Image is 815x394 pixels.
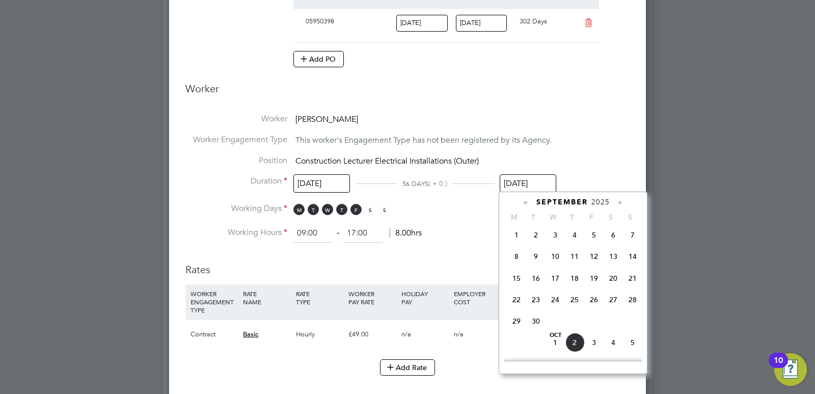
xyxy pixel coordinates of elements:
[185,82,630,103] h3: Worker
[346,284,398,311] div: WORKER PAY RATE
[500,174,556,193] input: Select one
[565,247,584,266] span: 11
[565,333,584,352] span: 2
[526,269,546,288] span: 16
[565,290,584,309] span: 25
[243,330,258,338] span: Basic
[526,290,546,309] span: 23
[623,333,642,352] span: 5
[546,333,565,352] span: 1
[504,213,524,222] span: M
[591,198,610,206] span: 2025
[604,290,623,309] span: 27
[526,311,546,331] span: 30
[390,228,422,238] span: 8.00hrs
[546,225,565,245] span: 3
[584,333,604,352] span: 3
[584,269,604,288] span: 19
[623,354,642,374] span: 12
[620,213,640,222] span: S
[295,135,551,145] span: This worker's Engagement Type has not been registered by its Agency.
[306,17,334,25] span: 05950398
[293,320,346,349] div: Hourly
[308,204,319,215] span: T
[399,284,451,311] div: HOLIDAY PAY
[546,269,565,288] span: 17
[604,269,623,288] span: 20
[604,247,623,266] span: 13
[380,359,435,376] button: Add Rate
[565,269,584,288] span: 18
[185,135,287,145] label: Worker Engagement Type
[185,114,287,124] label: Worker
[293,284,346,311] div: RATE TYPE
[428,179,447,188] span: ( + 0 )
[295,114,358,124] span: [PERSON_NAME]
[188,284,240,319] div: WORKER ENGAGEMENT TYPE
[584,225,604,245] span: 5
[451,284,504,311] div: EMPLOYER COST
[536,198,588,206] span: September
[293,204,305,215] span: M
[546,290,565,309] span: 24
[507,269,526,288] span: 15
[526,354,546,374] span: 7
[546,354,565,374] span: 8
[565,225,584,245] span: 4
[293,174,350,193] input: Select one
[401,330,411,338] span: n/a
[293,224,333,243] input: 08:00
[507,354,526,374] span: 6
[350,204,362,215] span: F
[185,176,287,187] label: Duration
[562,213,582,222] span: T
[507,225,526,245] span: 1
[582,213,601,222] span: F
[604,333,623,352] span: 4
[520,17,547,25] span: 302 Days
[526,225,546,245] span: 2
[293,51,344,67] button: Add PO
[185,253,630,276] h3: Rates
[507,247,526,266] span: 8
[365,204,376,215] span: S
[584,354,604,374] span: 10
[188,320,240,349] div: Contract
[526,247,546,266] span: 9
[546,333,565,338] span: Oct
[546,247,565,266] span: 10
[185,203,287,214] label: Working Days
[507,311,526,331] span: 29
[524,213,543,222] span: T
[584,290,604,309] span: 26
[185,227,287,238] label: Working Hours
[774,353,807,386] button: Open Resource Center, 10 new notifications
[543,213,562,222] span: W
[295,156,479,166] span: Construction Lecturer Electrical Installations (Outer)
[623,269,642,288] span: 21
[601,213,620,222] span: S
[379,204,390,215] span: S
[507,290,526,309] span: 22
[335,228,341,238] span: ‐
[185,155,287,166] label: Position
[774,360,783,374] div: 10
[343,224,383,243] input: 17:00
[402,179,428,188] span: 56 DAYS
[604,225,623,245] span: 6
[322,204,333,215] span: W
[623,247,642,266] span: 14
[240,284,293,311] div: RATE NAME
[346,320,398,349] div: £49.00
[336,204,347,215] span: T
[454,330,464,338] span: n/a
[396,15,448,32] input: Select one
[604,354,623,374] span: 11
[623,225,642,245] span: 7
[565,354,584,374] span: 9
[456,15,507,32] input: Select one
[623,290,642,309] span: 28
[584,247,604,266] span: 12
